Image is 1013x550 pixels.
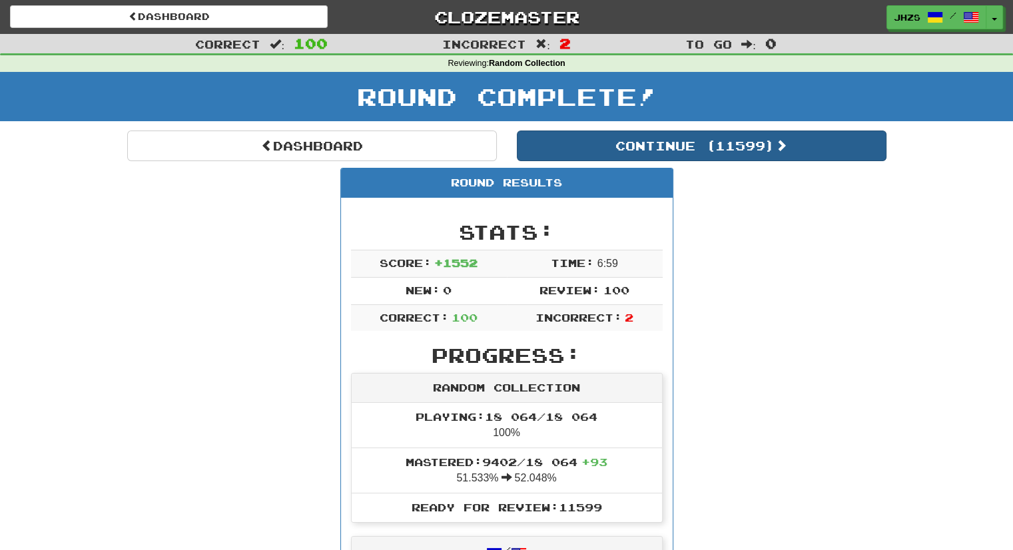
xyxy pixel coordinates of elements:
[625,311,633,324] span: 2
[294,35,328,51] span: 100
[352,374,662,403] div: Random Collection
[412,501,602,513] span: Ready for Review: 11599
[406,455,607,468] span: Mastered: 9402 / 18 064
[341,168,673,198] div: Round Results
[603,284,629,296] span: 100
[443,284,452,296] span: 0
[581,455,607,468] span: + 93
[535,311,622,324] span: Incorrect:
[352,447,662,493] li: 51.533% 52.048%
[351,344,663,366] h2: Progress:
[351,221,663,243] h2: Stats:
[741,39,756,50] span: :
[886,5,986,29] a: jhzs /
[348,5,665,29] a: Clozemaster
[270,39,284,50] span: :
[416,410,597,423] span: Playing: 18 064 / 18 064
[535,39,550,50] span: :
[127,131,497,161] a: Dashboard
[380,256,432,269] span: Score:
[442,37,526,51] span: Incorrect
[685,37,732,51] span: To go
[10,5,328,28] a: Dashboard
[352,403,662,448] li: 100%
[894,11,920,23] span: jhzs
[539,284,600,296] span: Review:
[950,11,956,20] span: /
[5,83,1008,110] h1: Round Complete!
[559,35,571,51] span: 2
[489,59,565,68] strong: Random Collection
[765,35,777,51] span: 0
[517,131,886,161] button: Continue (11599)
[406,284,440,296] span: New:
[551,256,594,269] span: Time:
[452,311,478,324] span: 100
[195,37,260,51] span: Correct
[434,256,478,269] span: + 1552
[597,258,618,269] span: 6 : 59
[380,311,449,324] span: Correct:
